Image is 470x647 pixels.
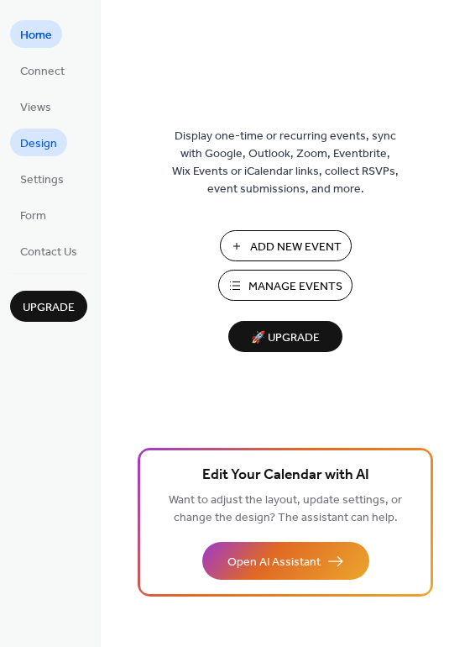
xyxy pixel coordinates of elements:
span: Design [20,135,57,153]
button: Upgrade [10,291,87,322]
span: Form [20,208,46,225]
a: Form [10,201,56,229]
button: Add New Event [220,230,352,261]
span: Edit Your Calendar with AI [202,464,369,487]
span: Add New Event [250,239,342,256]
span: Home [20,27,52,45]
a: Connect [10,56,75,84]
span: Open AI Assistant [227,554,321,571]
a: Settings [10,165,74,192]
button: Open AI Assistant [202,542,369,580]
button: Manage Events [218,270,352,301]
span: Connect [20,63,65,81]
a: Home [10,20,62,48]
a: Views [10,92,61,120]
span: Display one-time or recurring events, sync with Google, Outlook, Zoom, Eventbrite, Wix Events or ... [172,128,399,198]
span: Contact Us [20,244,77,261]
span: 🚀 Upgrade [238,327,332,350]
span: Settings [20,171,64,189]
a: Contact Us [10,237,87,265]
span: Manage Events [248,278,342,296]
span: Views [20,99,51,117]
span: Upgrade [23,299,75,317]
span: Want to adjust the layout, update settings, or change the design? The assistant can help. [169,489,402,529]
a: Design [10,129,67,156]
button: 🚀 Upgrade [228,321,342,352]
